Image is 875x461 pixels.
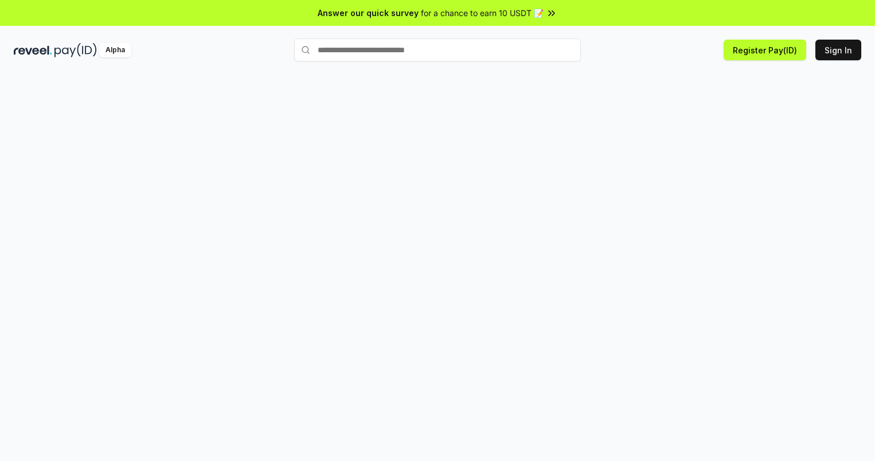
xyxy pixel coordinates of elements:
[815,40,861,60] button: Sign In
[318,7,419,19] span: Answer our quick survey
[421,7,544,19] span: for a chance to earn 10 USDT 📝
[54,43,97,57] img: pay_id
[724,40,806,60] button: Register Pay(ID)
[14,43,52,57] img: reveel_dark
[99,43,131,57] div: Alpha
